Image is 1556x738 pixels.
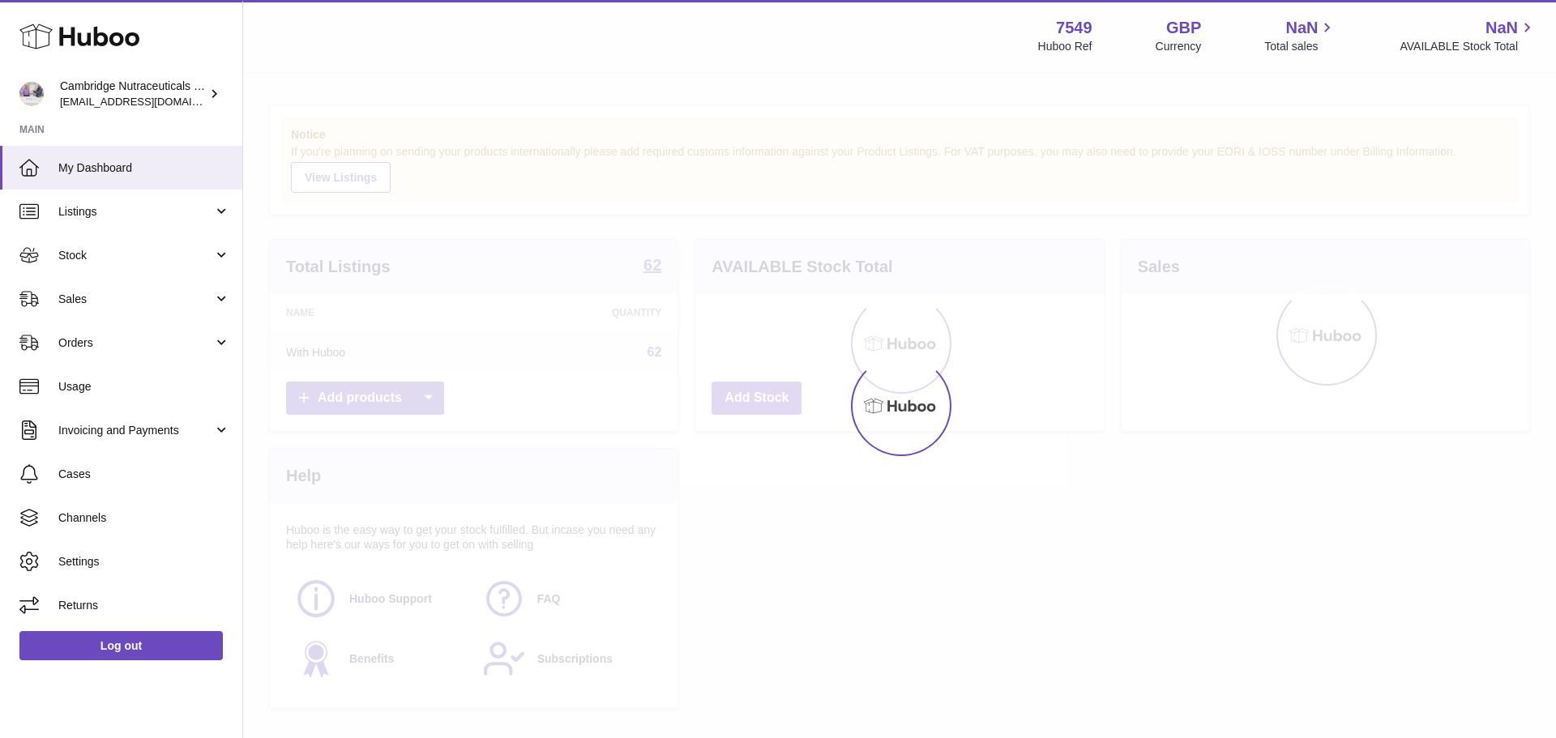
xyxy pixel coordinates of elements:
[58,248,213,263] span: Stock
[58,467,230,482] span: Cases
[58,379,230,395] span: Usage
[1264,17,1336,54] a: NaN Total sales
[1264,39,1336,54] span: Total sales
[1485,17,1518,39] span: NaN
[58,204,213,220] span: Listings
[1166,17,1201,39] strong: GBP
[60,95,238,108] span: [EMAIL_ADDRESS][DOMAIN_NAME]
[58,598,230,613] span: Returns
[58,335,213,351] span: Orders
[1400,39,1537,54] span: AVAILABLE Stock Total
[58,160,230,176] span: My Dashboard
[58,510,230,526] span: Channels
[1400,17,1537,54] a: NaN AVAILABLE Stock Total
[1038,39,1092,54] div: Huboo Ref
[19,82,44,106] img: internalAdmin-7549@internal.huboo.com
[60,79,206,109] div: Cambridge Nutraceuticals Ltd
[58,554,230,569] span: Settings
[1156,39,1202,54] div: Currency
[1056,17,1092,39] strong: 7549
[1285,17,1318,39] span: NaN
[19,631,223,660] a: Log out
[58,292,213,307] span: Sales
[58,423,213,438] span: Invoicing and Payments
